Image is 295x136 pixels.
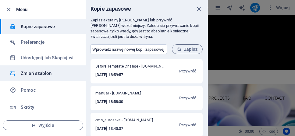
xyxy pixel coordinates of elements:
p: Zapisz aktualny [PERSON_NAME] lub przywróć [PERSON_NAME] wcześniejszy. Zaleca się przywracanie ko... [91,17,203,39]
h6: Udostępnij lub Skopiuj witrynę [21,54,77,61]
h6: [DATE] 18:59:57 [95,71,165,79]
button: Zapisz [172,44,203,54]
span: Zapisz [177,47,197,52]
h6: Kopie zapasowe [21,23,77,30]
h6: Skróty [21,104,77,111]
span: Wklej schowek [54,27,90,35]
span: Przywróć [179,94,196,102]
span: Dodaj elementy [18,27,55,35]
button: Wyjście [3,120,83,130]
span: Wyjście [8,123,78,128]
button: Przywróć [178,91,198,105]
span: Przywróć [179,121,196,129]
a: Pomoc [0,81,86,99]
button: 2 [13,114,21,116]
button: 1 [13,106,21,108]
h6: [DATE] 18:58:30 [95,98,154,105]
h6: Pomoc [21,86,77,94]
span: Przywróć [179,68,196,75]
button: close [195,5,203,13]
h6: Zmień szablon [21,70,77,77]
button: Przywróć [178,118,198,132]
h6: Kopie zapasowe [91,5,131,13]
span: cms_autosave - [DOMAIN_NAME] [95,118,159,125]
span: Before Template Change - [DOMAIN_NAME] [95,64,165,71]
button: 3 [13,122,21,123]
h6: Preferencje [21,39,77,46]
span: manual - [DOMAIN_NAME] [95,91,154,98]
input: Wprowadź nazwę nowej kopii zapasowej (opcjonalnie) [91,44,167,54]
h6: [DATE] 13:40:37 [95,125,159,132]
button: Przywróć [178,64,198,79]
h6: Menu [16,6,81,13]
